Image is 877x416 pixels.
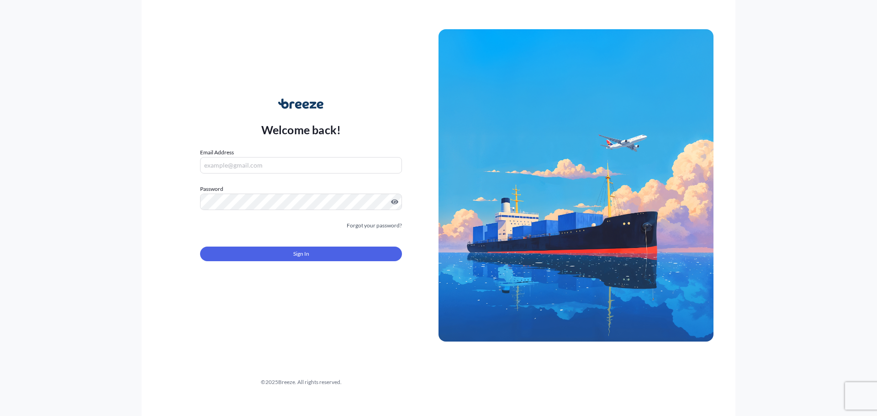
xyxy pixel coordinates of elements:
label: Email Address [200,148,234,157]
img: Ship illustration [438,29,713,342]
span: Sign In [293,249,309,258]
a: Forgot your password? [347,221,402,230]
div: © 2025 Breeze. All rights reserved. [164,378,438,387]
button: Sign In [200,247,402,261]
input: example@gmail.com [200,157,402,174]
label: Password [200,184,402,194]
p: Welcome back! [261,122,341,137]
button: Show password [391,198,398,205]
